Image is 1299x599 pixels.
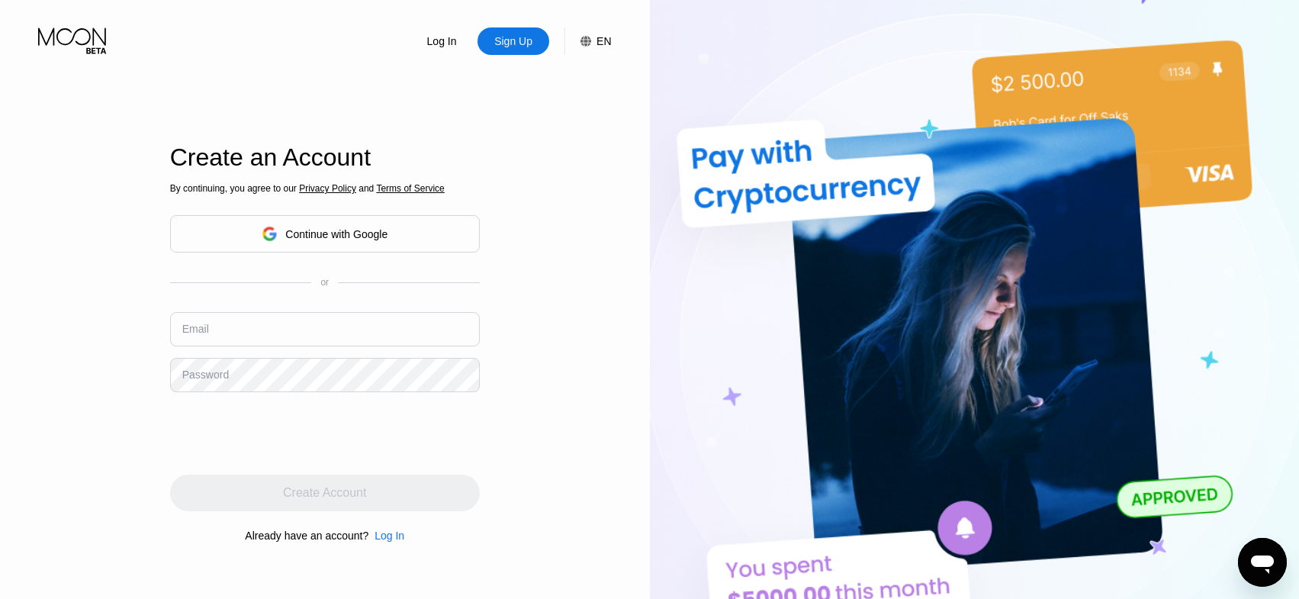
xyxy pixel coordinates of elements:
div: EN [564,27,611,55]
span: and [356,183,377,194]
div: Sign Up [477,27,549,55]
div: Log In [368,530,404,542]
div: Continue with Google [285,228,387,240]
div: Already have an account? [245,530,368,542]
div: Sign Up [493,34,534,49]
span: Terms of Service [376,183,444,194]
div: or [320,277,329,288]
div: Log In [406,27,477,55]
div: Password [182,369,229,381]
div: Log In [426,34,458,49]
div: Email [182,323,209,335]
div: EN [596,35,611,47]
div: Log In [375,530,404,542]
div: Create an Account [170,143,480,172]
span: Privacy Policy [299,183,356,194]
div: By continuing, you agree to our [170,183,480,194]
iframe: reCAPTCHA [170,404,402,463]
div: Continue with Google [170,215,480,253]
iframe: Button to launch messaging window [1238,538,1287,587]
